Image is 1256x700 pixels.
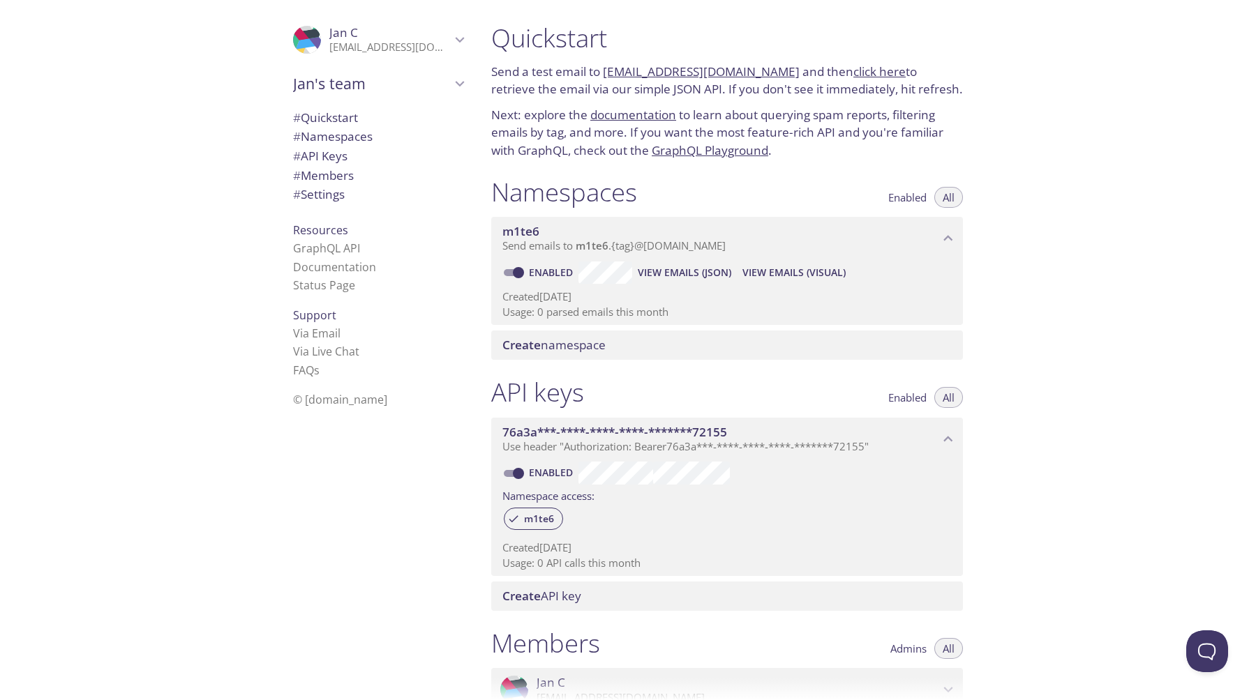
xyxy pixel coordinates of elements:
[282,146,474,166] div: API Keys
[502,485,595,505] label: Namespace access:
[491,330,963,360] div: Create namespace
[502,588,541,604] span: Create
[293,363,320,378] a: FAQ
[934,187,963,208] button: All
[504,508,563,530] div: m1te6
[632,261,737,284] button: View Emails (JSON)
[934,387,963,408] button: All
[293,148,301,164] span: #
[293,186,345,202] span: Settings
[590,107,676,123] a: documentation
[293,128,373,144] span: Namespaces
[502,289,952,304] p: Created [DATE]
[516,512,562,525] span: m1te6
[282,185,474,204] div: Team Settings
[491,627,600,659] h1: Members
[652,142,768,158] a: GraphQL Playground
[882,638,935,659] button: Admins
[603,63,800,79] a: [EMAIL_ADDRESS][DOMAIN_NAME]
[502,540,952,555] p: Created [DATE]
[502,337,541,353] span: Create
[880,387,935,408] button: Enabled
[491,106,963,160] p: Next: explore the to learn about querying spam reports, filtering emails by tag, and more. If you...
[293,148,347,164] span: API Keys
[282,17,474,63] div: Jan C
[502,238,726,252] span: Send emails to . {tag} @[DOMAIN_NAME]
[293,277,355,293] a: Status Page
[638,264,731,281] span: View Emails (JSON)
[737,261,851,284] button: View Emails (Visual)
[502,223,539,239] span: m1te6
[282,66,474,102] div: Jan's team
[282,108,474,128] div: Quickstart
[329,40,451,54] p: [EMAIL_ADDRESS][DOMAIN_NAME]
[491,581,963,611] div: Create API Key
[502,588,581,604] span: API key
[293,344,359,359] a: Via Live Chat
[502,305,952,319] p: Usage: 0 parsed emails this month
[293,186,301,202] span: #
[293,167,301,183] span: #
[293,259,376,275] a: Documentation
[576,238,608,252] span: m1te6
[1186,630,1228,672] iframe: Help Scout Beacon - Open
[537,675,565,690] span: Jan C
[293,222,348,238] span: Resources
[527,466,578,479] a: Enabled
[293,307,336,323] span: Support
[491,176,637,208] h1: Namespaces
[293,74,451,93] span: Jan's team
[502,556,952,570] p: Usage: 0 API calls this month
[282,166,474,185] div: Members
[293,128,301,144] span: #
[491,63,963,98] p: Send a test email to and then to retrieve the email via our simple JSON API. If you don't see it ...
[293,241,360,256] a: GraphQL API
[853,63,906,79] a: click here
[293,392,387,407] span: © [DOMAIN_NAME]
[934,638,963,659] button: All
[742,264,846,281] span: View Emails (Visual)
[502,337,606,353] span: namespace
[491,217,963,260] div: m1te6 namespace
[491,376,584,408] h1: API keys
[880,187,935,208] button: Enabled
[314,363,320,378] span: s
[293,167,354,183] span: Members
[527,266,578,279] a: Enabled
[491,22,963,54] h1: Quickstart
[293,109,358,125] span: Quickstart
[329,24,358,40] span: Jan C
[293,326,341,341] a: Via Email
[282,127,474,146] div: Namespaces
[293,109,301,125] span: #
